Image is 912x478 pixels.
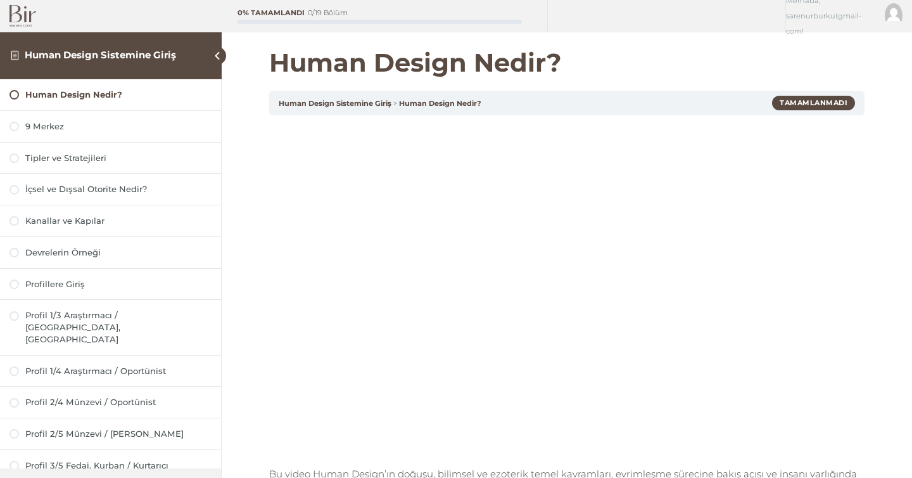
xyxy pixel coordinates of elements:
[25,49,176,61] a: Human Design Sistemine Giriş
[9,183,212,195] a: İçsel ve Dışsal Otorite Nedir?
[25,152,212,164] div: Tipler ve Stratejileri
[269,48,864,78] h1: Human Design Nedir?
[25,309,212,345] div: Profil 1/3 Araştırmacı / [GEOGRAPHIC_DATA], [GEOGRAPHIC_DATA]
[25,183,212,195] div: İçsel ve Dışsal Otorite Nedir?
[9,247,212,259] a: Devrelerin Örneği
[25,428,212,440] div: Profil 2/5 Münzevi / [PERSON_NAME]
[9,365,212,377] a: Profil 1/4 Araştırmacı / Oportünist
[25,365,212,377] div: Profil 1/4 Araştırmacı / Oportünist
[25,396,212,408] div: Profil 2/4 Münzevi / Oportünist
[25,247,212,259] div: Devrelerin Örneği
[308,10,348,16] div: 0/19 Bölüm
[9,460,212,472] a: Profil 3/5 Fedai, Kurban / Kurtarıcı
[25,215,212,227] div: Kanallar ve Kapılar
[25,278,212,290] div: Profillere Giriş
[772,96,855,110] div: Tamamlanmadı
[399,99,481,108] a: Human Design Nedir?
[9,396,212,408] a: Profil 2/4 Münzevi / Oportünist
[25,460,212,472] div: Profil 3/5 Fedai, Kurban / Kurtarıcı
[9,309,212,345] a: Profil 1/3 Araştırmacı / [GEOGRAPHIC_DATA], [GEOGRAPHIC_DATA]
[9,215,212,227] a: Kanallar ve Kapılar
[9,428,212,440] a: Profil 2/5 Münzevi / [PERSON_NAME]
[25,89,212,101] div: Human Design Nedir?
[9,5,36,27] img: Bir Logo
[279,99,391,108] a: Human Design Sistemine Giriş
[9,120,212,132] a: 9 Merkez
[25,120,212,132] div: 9 Merkez
[9,278,212,290] a: Profillere Giriş
[237,10,305,16] div: 0% Tamamlandı
[9,152,212,164] a: Tipler ve Stratejileri
[9,89,212,101] a: Human Design Nedir?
